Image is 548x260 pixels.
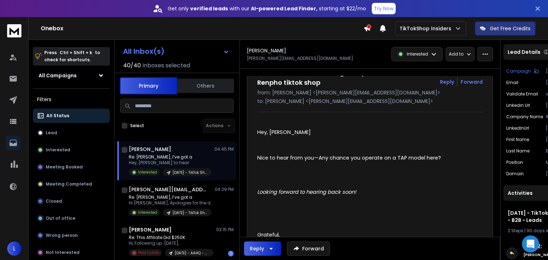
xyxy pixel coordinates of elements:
[374,5,394,12] p: Try Now
[508,48,541,56] p: Lead Details
[129,146,171,153] h1: [PERSON_NAME]
[251,5,318,12] strong: AI-powered Lead Finder,
[506,68,539,74] button: Campaign
[490,25,531,32] p: Get Free Credits
[39,72,77,79] h1: All Campaigns
[175,250,209,256] p: [DATE] - AAHQ - Affiliate Outreach - Discord Community Invite Campaign
[120,77,177,94] button: Primary
[506,125,529,131] p: LinkedInUrl
[506,148,529,154] p: Last Name
[130,123,144,129] label: Select
[506,91,538,97] p: Validate Email
[506,160,523,165] p: Position
[59,48,93,57] span: Ctrl + Shift + k
[257,98,483,105] p: to: [PERSON_NAME] <[PERSON_NAME][EMAIL_ADDRESS][DOMAIN_NAME]>
[257,68,433,88] h1: Re: [PERSON_NAME], I’ve got a question about the Renpho tiktok shop
[33,228,110,243] button: Wrong person
[138,170,157,175] p: Interested
[475,21,536,36] button: Get Free Credits
[41,24,364,33] h1: Onebox
[129,200,214,206] p: Hi [PERSON_NAME], Apologies for the delayed
[33,94,110,104] h3: Filters
[173,170,207,175] p: [DATE] - TikTok Shop Insiders - B2B - Leads
[138,210,157,215] p: Interested
[440,78,454,85] button: Reply
[46,215,75,221] p: Out of office
[506,103,530,108] p: Linkedin Url
[407,51,428,57] p: Interested
[228,251,234,256] div: 1
[247,47,286,54] h1: [PERSON_NAME]
[33,177,110,191] button: Meeting Completed
[215,187,234,192] p: 04:29 PM
[168,5,366,12] p: Get only with our starting at $22/mo
[400,25,454,32] p: TikTokShop Insiders
[214,146,234,152] p: 04:45 PM
[142,61,190,70] h3: Inboxes selected
[7,241,21,256] button: L
[190,5,228,12] strong: verified leads
[46,198,62,204] p: Closed
[508,228,523,234] span: 2 Steps
[33,68,110,83] button: All Campaigns
[257,129,441,196] span: Hey, [PERSON_NAME] Nice to hear from you—Any chance you operate on a TAP model here?
[46,233,78,238] p: Wrong person
[33,245,110,260] button: Not Interested
[129,160,211,166] p: Hey, [PERSON_NAME] to hear
[129,240,213,246] p: Hi, Following up. [DATE],
[247,56,353,61] p: [PERSON_NAME][EMAIL_ADDRESS][DOMAIN_NAME]
[177,78,234,94] button: Others
[33,126,110,140] button: Lead
[123,48,164,55] h1: All Inbox(s)
[257,231,299,247] span: Grateful, [PERSON_NAME]
[461,78,483,85] div: Forward
[506,114,543,120] p: Company Name
[33,160,110,174] button: Meeting Booked
[522,235,539,253] div: Open Intercom Messenger
[129,235,213,240] p: Re: This Affiliate Did $250K
[506,171,524,177] p: Domain
[138,250,159,255] p: Paid Collab
[506,80,518,85] p: Email
[257,89,483,96] p: from: [PERSON_NAME] <[PERSON_NAME][EMAIL_ADDRESS][DOMAIN_NAME]>
[44,49,100,63] p: Press to check for shortcuts.
[46,164,83,170] p: Meeting Booked
[173,210,207,215] p: [DATE] - TikTok Shop Insiders - B2B - Beauty Leads
[129,186,207,193] h1: [PERSON_NAME][EMAIL_ADDRESS][DOMAIN_NAME]
[129,154,211,160] p: Re: [PERSON_NAME], I’ve got a
[33,143,110,157] button: Interested
[506,68,531,74] p: Campaign
[33,211,110,225] button: Out of office
[257,188,356,196] i: Looking forward to hearing back soon!
[7,24,21,37] img: logo
[372,3,396,14] button: Try Now
[46,130,57,136] p: Lead
[250,245,264,252] div: Reply
[46,147,70,153] p: Interested
[287,241,330,256] button: Forward
[46,250,80,255] p: Not Interested
[506,137,529,142] p: First Name
[129,226,172,233] h1: [PERSON_NAME]
[117,44,235,58] button: All Inbox(s)
[244,241,281,256] button: Reply
[33,109,110,123] button: All Status
[129,194,214,200] p: Re: [PERSON_NAME], I’ve got a
[123,61,141,70] span: 40 / 40
[449,51,463,57] p: Add to
[33,194,110,208] button: Closed
[216,227,234,233] p: 03:15 PM
[46,181,92,187] p: Meeting Completed
[46,113,69,119] p: All Status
